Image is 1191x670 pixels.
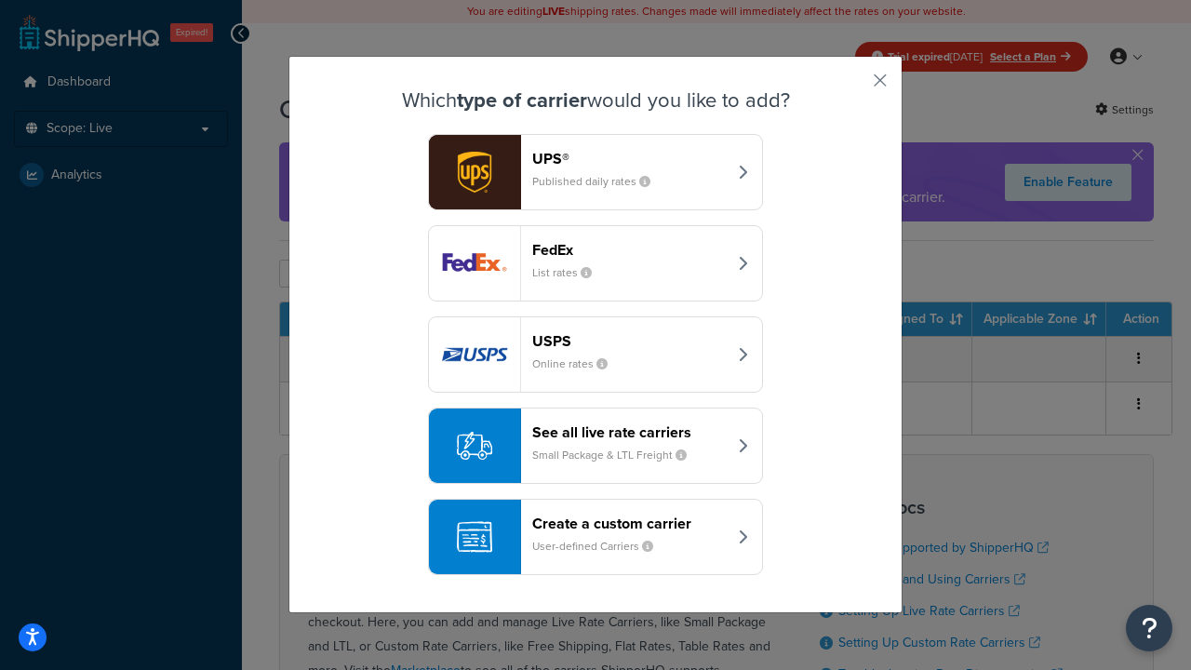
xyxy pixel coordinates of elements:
button: Open Resource Center [1126,605,1172,651]
img: ups logo [429,135,520,209]
header: USPS [532,332,727,350]
img: icon-carrier-liverate-becf4550.svg [457,428,492,463]
strong: type of carrier [457,85,587,115]
button: ups logoUPS®Published daily rates [428,134,763,210]
small: Online rates [532,355,622,372]
button: usps logoUSPSOnline rates [428,316,763,393]
small: User-defined Carriers [532,538,668,555]
img: fedEx logo [429,226,520,301]
small: List rates [532,264,607,281]
header: UPS® [532,150,727,167]
button: See all live rate carriersSmall Package & LTL Freight [428,408,763,484]
img: icon-carrier-custom-c93b8a24.svg [457,519,492,555]
button: Create a custom carrierUser-defined Carriers [428,499,763,575]
header: See all live rate carriers [532,423,727,441]
small: Small Package & LTL Freight [532,447,702,463]
h3: Which would you like to add? [336,89,855,112]
button: fedEx logoFedExList rates [428,225,763,301]
img: usps logo [429,317,520,392]
small: Published daily rates [532,173,665,190]
header: Create a custom carrier [532,515,727,532]
header: FedEx [532,241,727,259]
